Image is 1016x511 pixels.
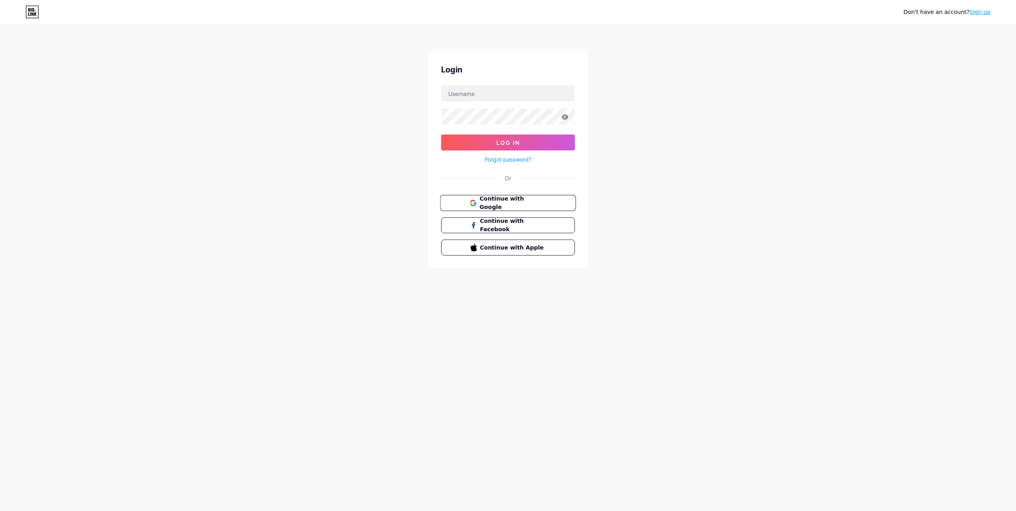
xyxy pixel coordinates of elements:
div: Don't have an account? [903,8,991,16]
button: Continue with Facebook [441,217,575,233]
input: Username [442,86,574,101]
a: Forgot password? [485,155,531,164]
button: Continue with Google [440,195,576,211]
div: Or [505,174,511,182]
span: Continue with Apple [480,244,546,252]
a: Sign up [969,9,991,15]
div: Login [441,64,575,76]
a: Continue with Google [441,195,575,211]
button: Continue with Apple [441,240,575,255]
span: Continue with Facebook [480,217,546,234]
span: Continue with Google [479,195,546,212]
button: Log In [441,135,575,150]
span: Log In [496,139,520,146]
